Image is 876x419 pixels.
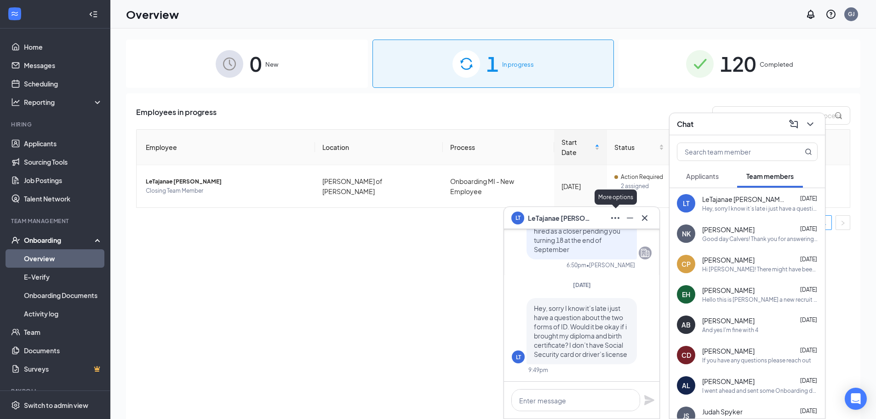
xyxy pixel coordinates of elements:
[800,225,817,232] span: [DATE]
[24,268,103,286] a: E-Verify
[610,212,621,224] svg: Ellipses
[624,212,636,224] svg: Minimize
[487,48,498,80] span: 1
[315,130,443,165] th: Location
[24,153,103,171] a: Sourcing Tools
[24,56,103,75] a: Messages
[786,117,801,132] button: ComposeMessage
[516,353,521,361] div: LT
[805,148,812,155] svg: MagnifyingGlass
[621,182,664,200] span: 2 assigned tasks
[24,235,95,245] div: Onboarding
[502,60,534,69] span: In progress
[702,316,755,325] span: [PERSON_NAME]
[11,98,20,107] svg: Analysis
[702,407,743,416] span: Judah Spyker
[848,10,855,18] div: GJ
[702,265,818,273] div: Hi [PERSON_NAME]! There might have been a miscommunication on my end, if you are still interested...
[567,261,586,269] div: 6:50pm
[561,137,593,157] span: Start Date
[803,117,818,132] button: ChevronDown
[702,387,818,395] div: I went ahead and sent some Onboarding documents as well, If you could complete those before your ...
[712,106,850,125] input: Search by Name, Job Posting, or Process
[702,326,758,334] div: And yes I'm fine with 4
[800,195,817,202] span: [DATE]
[595,189,637,205] div: More options
[11,401,20,410] svg: Settings
[146,177,308,186] span: LeTajanae [PERSON_NAME]
[136,106,217,125] span: Employees in progress
[800,286,817,293] span: [DATE]
[11,387,101,395] div: Payroll
[586,261,635,269] span: • [PERSON_NAME]
[702,346,755,356] span: [PERSON_NAME]
[800,316,817,323] span: [DATE]
[800,256,817,263] span: [DATE]
[845,388,867,410] div: Open Intercom Messenger
[607,130,671,165] th: Status
[24,189,103,208] a: Talent Network
[24,134,103,153] a: Applicants
[720,48,756,80] span: 120
[800,377,817,384] span: [DATE]
[800,347,817,354] span: [DATE]
[760,60,793,69] span: Completed
[644,395,655,406] button: Plane
[24,171,103,189] a: Job Postings
[10,9,19,18] svg: WorkstreamLogo
[443,130,554,165] th: Process
[702,356,811,364] div: If you have any questions please reach out
[702,255,755,264] span: [PERSON_NAME]
[623,211,637,225] button: Minimize
[24,38,103,56] a: Home
[24,98,103,107] div: Reporting
[840,220,846,226] span: right
[682,290,690,299] div: EH
[825,9,836,20] svg: QuestionInfo
[24,304,103,323] a: Activity log
[836,215,850,230] button: right
[561,181,600,191] div: [DATE]
[24,323,103,341] a: Team
[681,320,691,329] div: AB
[702,195,785,204] span: LeTajanae [PERSON_NAME]
[24,401,88,410] div: Switch to admin view
[24,360,103,378] a: SurveysCrown
[702,235,818,243] div: Good day Calvers! Thank you for answering me. Yes, I can meet you [DATE]
[146,186,308,195] span: Closing Team Member
[788,119,799,130] svg: ComposeMessage
[836,215,850,230] li: Next Page
[746,172,794,180] span: Team members
[677,143,786,161] input: Search team member
[640,247,651,258] svg: Company
[11,121,101,128] div: Hiring
[702,296,818,304] div: Hello this is [PERSON_NAME] a new recruit at your [PERSON_NAME]. I was wondering if I could speak...
[686,172,719,180] span: Applicants
[702,286,755,295] span: [PERSON_NAME]
[639,212,650,224] svg: Cross
[24,341,103,360] a: Documents
[315,165,443,207] td: [PERSON_NAME] of [PERSON_NAME]
[24,249,103,268] a: Overview
[89,10,98,19] svg: Collapse
[24,75,103,93] a: Scheduling
[682,229,691,238] div: NK
[528,366,548,374] div: 9:49pm
[681,350,691,360] div: CD
[702,205,818,212] div: Hey, sorry I know it’s late i just have a question about the two forms of ID. Would it be okay if...
[573,281,591,288] span: [DATE]
[682,381,690,390] div: AL
[805,119,816,130] svg: ChevronDown
[11,217,101,225] div: Team Management
[637,211,652,225] button: Cross
[250,48,262,80] span: 0
[800,408,817,414] span: [DATE]
[443,165,554,207] td: Onboarding MI - New Employee
[137,130,315,165] th: Employee
[621,172,663,182] span: Action Required
[608,211,623,225] button: Ellipses
[24,286,103,304] a: Onboarding Documents
[11,235,20,245] svg: UserCheck
[677,119,693,129] h3: Chat
[805,9,816,20] svg: Notifications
